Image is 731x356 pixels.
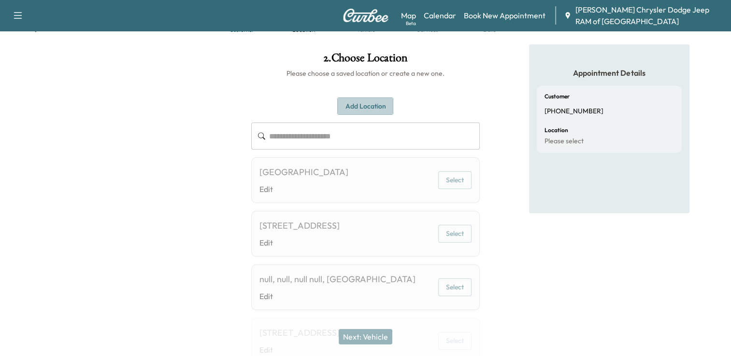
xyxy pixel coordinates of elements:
a: Edit [259,183,348,195]
p: Please select [545,137,584,146]
button: Select [438,171,472,189]
a: Edit [259,290,416,302]
h6: Please choose a saved location or create a new one. [251,68,479,78]
div: Date [483,27,496,33]
div: Services [417,27,438,33]
a: MapBeta [401,10,416,21]
a: Edit [259,237,340,248]
p: [PHONE_NUMBER] [545,107,603,116]
h1: 2 . Choose Location [251,52,479,68]
button: Add Location [337,97,393,115]
div: [GEOGRAPHIC_DATA] [259,165,348,179]
button: Select [438,278,472,296]
div: Vehicle [357,27,375,33]
div: null, null, null null, [GEOGRAPHIC_DATA] [259,273,416,286]
span: [PERSON_NAME] Chrysler Dodge Jeep RAM of [GEOGRAPHIC_DATA] [575,4,723,27]
a: Calendar [424,10,456,21]
h6: Location [545,127,568,133]
button: Select [438,225,472,243]
div: Location [292,27,315,33]
a: Book New Appointment [464,10,545,21]
h5: Appointment Details [537,68,682,78]
div: [STREET_ADDRESS] [259,219,340,233]
h6: Customer [545,94,570,99]
img: Curbee Logo [343,9,389,22]
div: Beta [406,20,416,27]
div: Customer [229,27,254,33]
